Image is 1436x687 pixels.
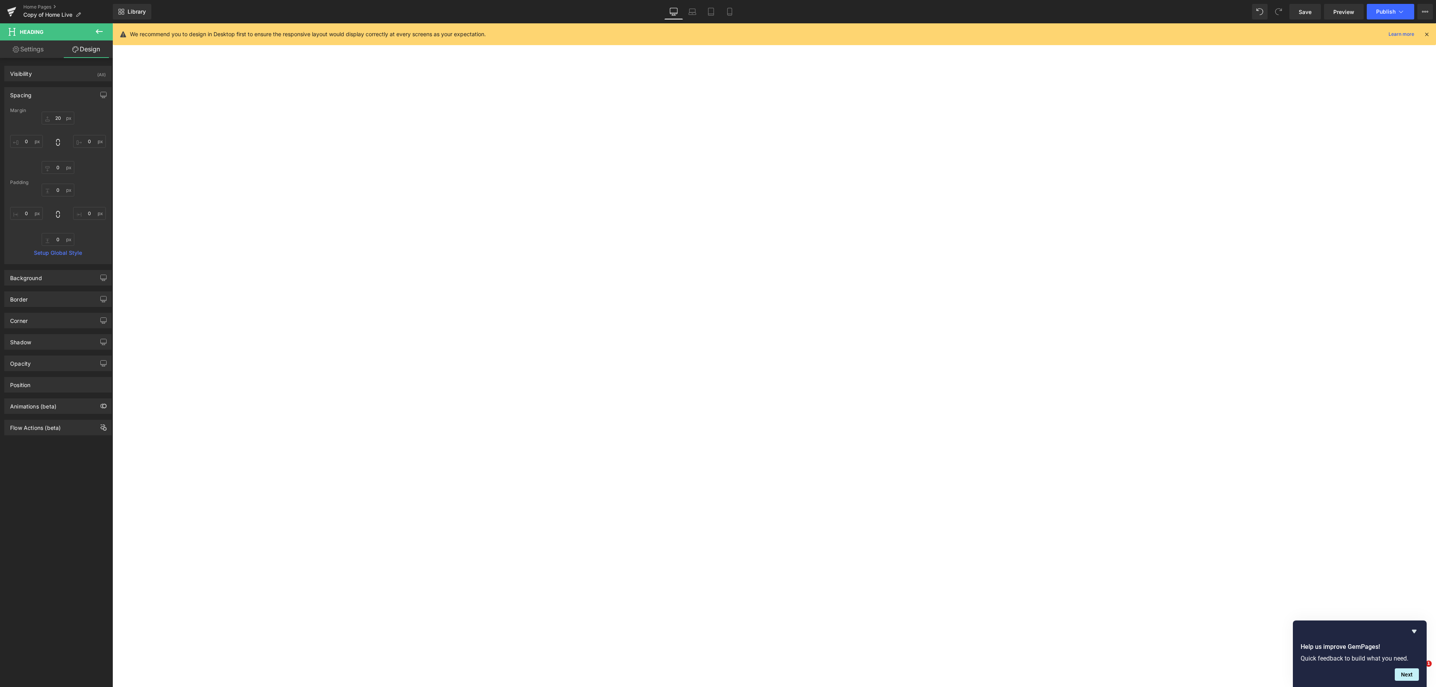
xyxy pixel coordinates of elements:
[1367,4,1414,19] button: Publish
[1417,4,1433,19] button: More
[1410,627,1419,636] button: Hide survey
[10,420,61,431] div: Flow Actions (beta)
[1395,668,1419,681] button: Next question
[1299,8,1312,16] span: Save
[10,250,106,256] a: Setup Global Style
[702,4,720,19] a: Tablet
[1333,8,1354,16] span: Preview
[130,30,486,39] p: We recommend you to design in Desktop first to ensure the responsive layout would display correct...
[720,4,739,19] a: Mobile
[683,4,702,19] a: Laptop
[42,161,74,174] input: 0
[1425,661,1432,667] span: 1
[1252,4,1268,19] button: Undo
[1376,9,1396,15] span: Publish
[10,270,42,281] div: Background
[97,66,106,79] div: (All)
[10,313,28,324] div: Corner
[23,4,113,10] a: Home Pages
[1385,30,1417,39] a: Learn more
[128,8,146,15] span: Library
[23,12,72,18] span: Copy of Home Live
[1301,642,1419,652] h2: Help us improve GemPages!
[42,184,74,196] input: 0
[10,66,32,77] div: Visibility
[1301,655,1419,662] p: Quick feedback to build what you need.
[10,356,31,367] div: Opacity
[10,88,32,98] div: Spacing
[10,207,43,220] input: 0
[113,4,151,19] a: New Library
[20,29,44,35] span: Heading
[1301,627,1419,681] div: Help us improve GemPages!
[664,4,683,19] a: Desktop
[10,108,106,113] div: Margin
[10,135,43,148] input: 0
[10,399,56,410] div: Animations (beta)
[73,207,106,220] input: 0
[10,335,31,345] div: Shadow
[10,292,28,303] div: Border
[58,40,114,58] a: Design
[10,377,30,388] div: Position
[73,135,106,148] input: 0
[1324,4,1364,19] a: Preview
[42,233,74,246] input: 0
[42,112,74,124] input: 0
[10,180,106,185] div: Padding
[1271,4,1286,19] button: Redo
